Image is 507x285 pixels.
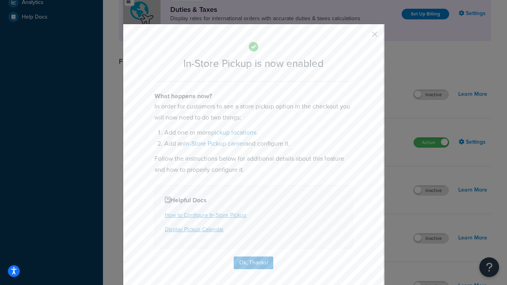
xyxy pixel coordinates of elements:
[165,211,246,219] a: How to Configure In-Store Pickup
[165,196,342,205] h4: Helpful Docs
[234,256,273,269] button: Ok, Thanks!
[211,128,256,137] a: pickup locations
[154,153,353,175] p: Follow the instructions below for additional details about this feature and how to properly confi...
[154,91,353,101] h4: What happens now?
[164,127,353,138] li: Add one or more .
[154,58,353,69] h2: In-Store Pickup is now enabled
[184,139,245,148] a: In-Store Pickup carrier
[164,138,353,149] li: Add an and configure it.
[154,101,353,123] p: In order for customers to see a store pickup option in the checkout you will now need to do two t...
[165,225,224,234] a: Display Pickup Calendar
